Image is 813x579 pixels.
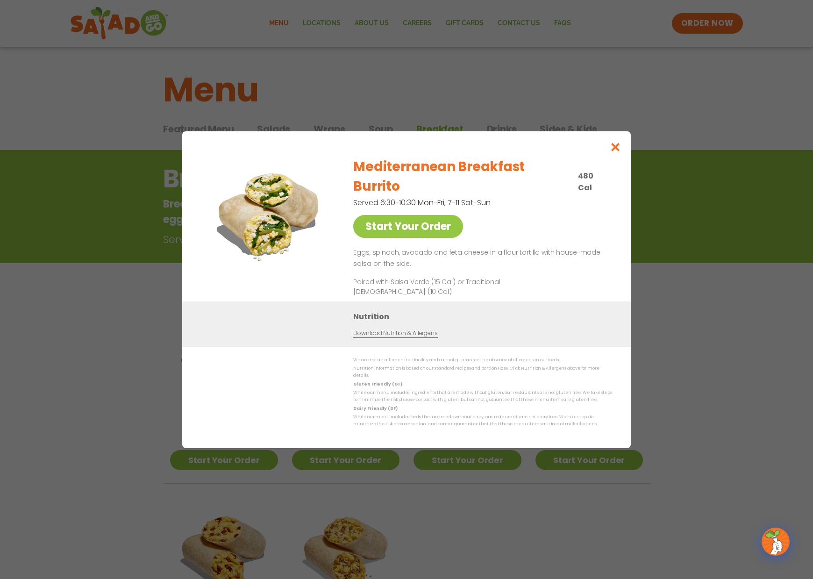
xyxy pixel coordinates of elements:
[763,529,789,555] img: wpChatIcon
[353,215,463,238] a: Start Your Order
[353,405,397,411] strong: Dairy Friendly (DF)
[353,197,563,208] p: Served 6:30-10:30 Mon-Fri, 7-11 Sat-Sun
[203,150,334,281] img: Featured product photo for Mediterranean Breakfast Burrito
[600,131,631,163] button: Close modal
[353,310,617,322] h3: Nutrition
[353,157,572,196] h2: Mediterranean Breakfast Burrito
[353,381,402,386] strong: Gluten Friendly (GF)
[353,329,437,337] a: Download Nutrition & Allergens
[353,357,612,364] p: We are not an allergen free facility and cannot guarantee the absence of allergens in our foods.
[353,365,612,379] p: Nutrition information is based on our standard recipes and portion sizes. Click Nutrition & Aller...
[578,170,608,193] p: 480 Cal
[353,389,612,404] p: While our menu includes ingredients that are made without gluten, our restaurants are not gluten ...
[353,414,612,428] p: While our menu includes foods that are made without dairy, our restaurants are not dairy free. We...
[353,247,608,270] p: Eggs, spinach, avocado and feta cheese in a flour tortilla with house-made salsa on the side.
[353,277,526,296] p: Paired with Salsa Verde (15 Cal) or Traditional [DEMOGRAPHIC_DATA] (10 Cal)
